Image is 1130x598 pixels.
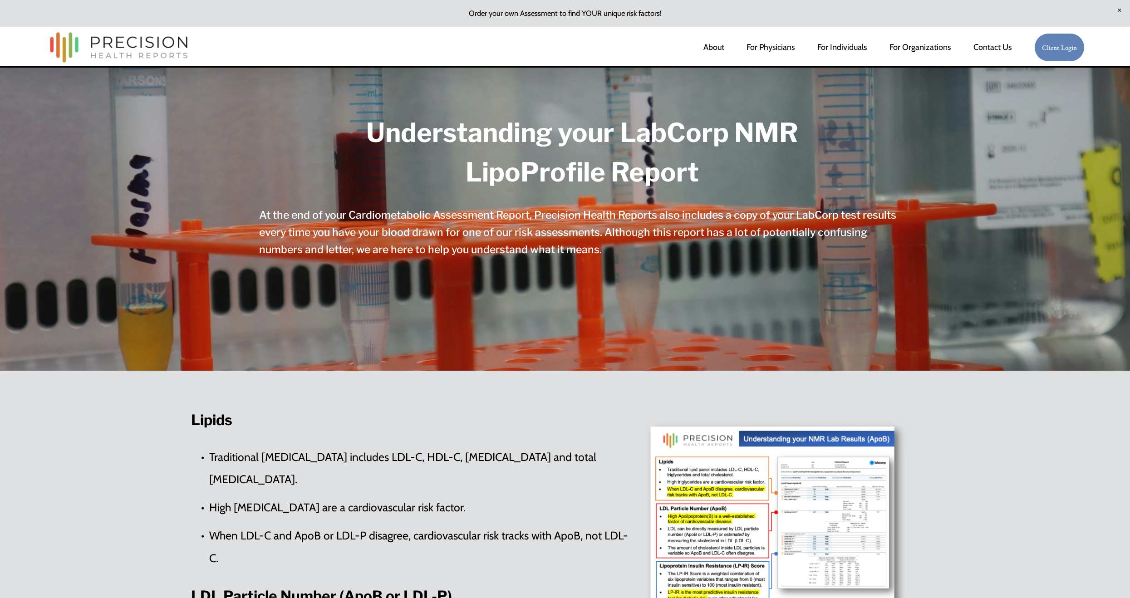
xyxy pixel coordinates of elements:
[209,524,631,569] p: When LDL-C and ApoB or LDL-P disagree, cardiovascular risk tracks with ApoB, not LDL-C.
[703,38,724,56] a: About
[209,446,631,491] p: Traditional [MEDICAL_DATA] includes LDL-C, HDL-C, [MEDICAL_DATA] and total [MEDICAL_DATA].
[817,38,867,56] a: For Individuals
[1034,33,1085,62] a: Client Login
[889,39,951,55] span: For Organizations
[747,38,795,56] a: For Physicians
[191,411,232,429] strong: Lipids
[259,206,905,258] h4: At the end of your Cardiometabolic Assessment Report, Precision Health Reports also includes a co...
[45,28,192,67] img: Precision Health Reports
[973,38,1012,56] a: Contact Us
[366,117,804,188] strong: Understanding your LabCorp NMR LipoProfile Report
[889,38,951,56] a: folder dropdown
[209,496,631,519] p: High [MEDICAL_DATA] are a cardiovascular risk factor.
